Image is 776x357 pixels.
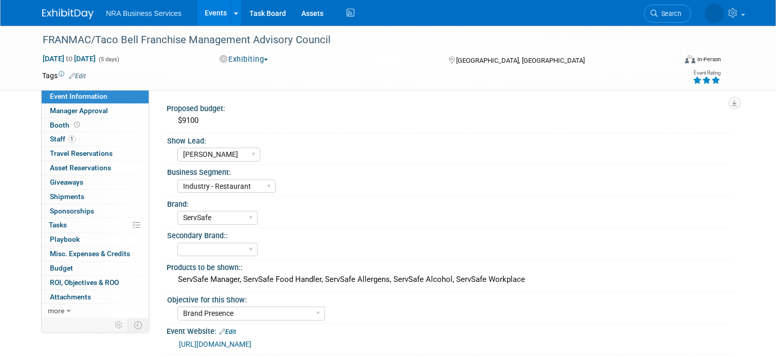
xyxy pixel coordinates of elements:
a: Edit [219,328,236,335]
span: ROI, Objectives & ROO [50,278,119,287]
div: In-Person [697,56,721,63]
a: Asset Reservations [42,161,149,175]
a: Event Information [42,90,149,103]
div: Brand: [167,197,729,209]
span: Misc. Expenses & Credits [50,249,130,258]
span: to [64,55,74,63]
span: Sponsorships [50,207,94,215]
div: Business Segment: [167,165,729,177]
span: (5 days) [98,56,119,63]
span: Budget [50,264,73,272]
div: ServSafe Manager, ServSafe Food Handler, ServSafe Allergens, ServSafe Alcohol, ServSafe Workplace [174,272,726,288]
a: Booth [42,118,149,132]
div: Event Format [621,53,721,69]
a: Tasks [42,218,149,232]
span: Playbook [50,235,80,243]
span: Travel Reservations [50,149,113,157]
span: Attachments [50,293,91,301]
span: [DATE] [DATE] [42,54,96,63]
td: Toggle Event Tabs [128,318,149,332]
a: Giveaways [42,175,149,189]
div: Secondary Brand:: [167,228,729,241]
span: [GEOGRAPHIC_DATA], [GEOGRAPHIC_DATA] [456,57,585,64]
span: Asset Reservations [50,164,111,172]
a: Staff1 [42,132,149,146]
span: Booth not reserved yet [72,121,82,129]
a: Travel Reservations [42,147,149,160]
span: Booth [50,121,82,129]
td: Tags [42,70,86,81]
button: Exhibiting [216,54,273,65]
a: Attachments [42,290,149,304]
a: Manager Approval [42,104,149,118]
a: ROI, Objectives & ROO [42,276,149,290]
a: more [42,304,149,318]
span: Tasks [49,221,67,229]
div: FRANMAC/Taco Bell Franchise Management Advisory Council [39,31,663,49]
span: Search [658,10,681,17]
span: 1 [68,135,76,143]
img: Sergio Mercado [705,4,724,23]
a: Search [644,5,691,23]
a: Sponsorships [42,204,149,218]
div: Event Website: [167,324,734,337]
a: Shipments [42,190,149,204]
a: Edit [69,73,86,80]
a: [URL][DOMAIN_NAME] [179,340,251,348]
span: Event Information [50,92,107,100]
a: Misc. Expenses & Credits [42,247,149,261]
img: Format-Inperson.png [685,55,695,63]
span: Shipments [50,192,84,201]
span: Giveaways [50,178,83,186]
a: Budget [42,261,149,275]
span: NRA Business Services [106,9,182,17]
div: Objective for this Show: [167,292,729,305]
div: Event Rating [693,70,720,76]
span: Staff [50,135,76,143]
span: Manager Approval [50,106,108,115]
div: Products to be shown:: [167,260,734,273]
img: ExhibitDay [42,9,94,19]
td: Personalize Event Tab Strip [110,318,128,332]
div: $9100 [174,113,726,129]
a: Playbook [42,233,149,246]
div: Show Lead: [167,133,729,146]
span: more [48,307,64,315]
div: Proposed budget: [167,101,734,114]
